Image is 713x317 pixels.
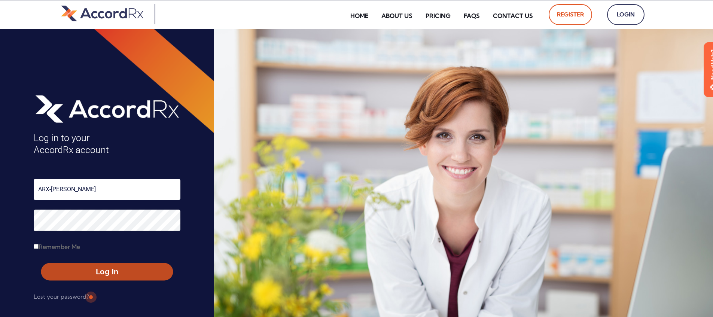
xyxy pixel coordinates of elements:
button: Log In [41,263,173,281]
span: Register [557,9,584,21]
span: Log In [48,266,166,277]
h4: Log in to your AccordRx account [34,132,180,156]
a: FAQs [458,7,485,24]
a: Lost your password? [34,291,89,303]
label: Remember Me [34,241,80,253]
a: Login [607,4,645,25]
a: Register [549,4,592,25]
a: About Us [376,7,418,24]
span: Login [615,9,636,21]
img: AccordRx_logo_header_white [34,92,180,125]
a: Home [345,7,374,24]
input: Remember Me [34,244,39,249]
a: Pricing [420,7,456,24]
a: Contact Us [487,7,539,24]
input: Username or Email Address [34,179,180,200]
img: default-logo [61,4,143,22]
